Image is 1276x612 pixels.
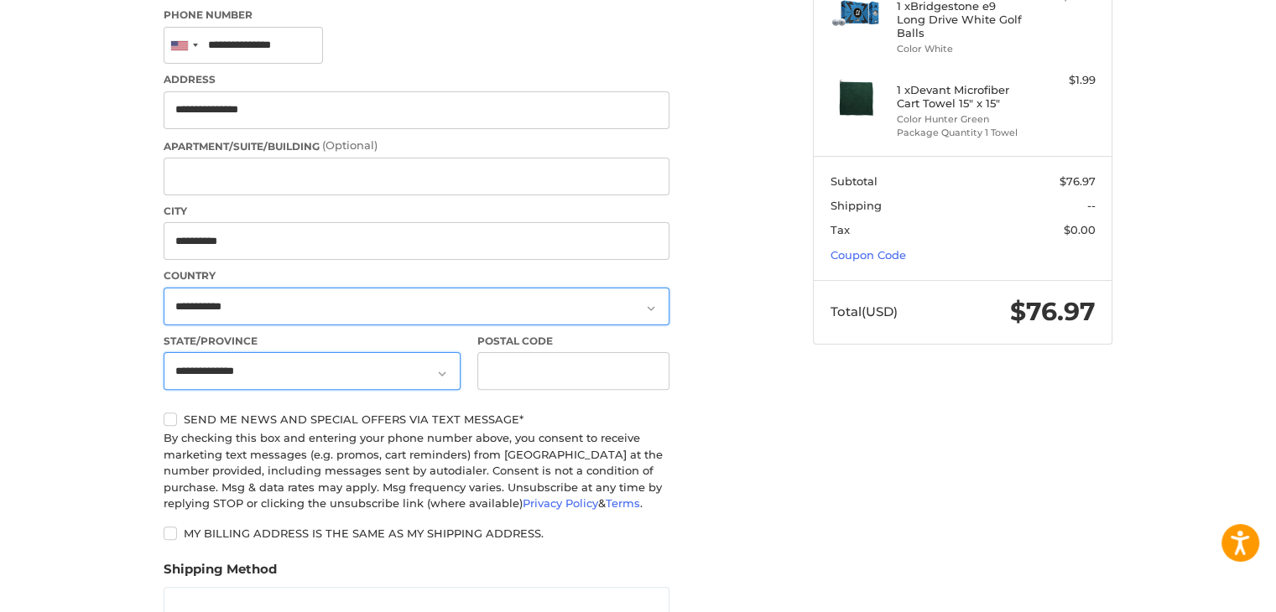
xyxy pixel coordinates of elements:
iframe: Google Customer Reviews [1138,567,1276,612]
label: Postal Code [477,334,670,349]
span: $76.97 [1010,296,1096,327]
span: Total (USD) [831,303,898,319]
label: State/Province [164,334,461,349]
span: Tax [831,223,850,236]
label: Country [164,268,669,283]
div: United States: +1 [164,28,203,64]
li: Color White [897,42,1025,56]
label: Address [164,72,669,87]
legend: Shipping Method [164,560,277,587]
small: (Optional) [322,138,378,152]
div: By checking this box and entering your phone number above, you consent to receive marketing text ... [164,430,669,512]
h4: 1 x Devant Microfiber Cart Towel 15" x 15" [897,83,1025,111]
span: Subtotal [831,174,878,188]
label: My billing address is the same as my shipping address. [164,526,669,540]
div: $1.99 [1029,72,1096,89]
a: Privacy Policy [523,496,598,510]
label: Send me news and special offers via text message* [164,412,669,426]
a: Coupon Code [831,248,906,262]
span: -- [1087,199,1096,212]
span: Shipping [831,199,882,212]
li: Package Quantity 1 Towel [897,126,1025,140]
li: Color Hunter Green [897,112,1025,127]
a: Terms [606,496,640,510]
label: Apartment/Suite/Building [164,137,669,154]
span: $0.00 [1064,223,1096,236]
label: City [164,204,669,219]
span: $76.97 [1060,174,1096,188]
label: Phone Number [164,8,669,23]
